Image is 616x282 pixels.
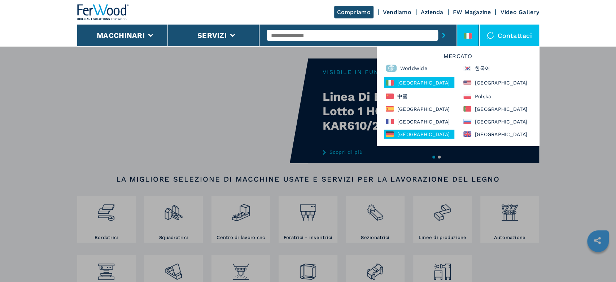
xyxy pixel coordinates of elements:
[384,117,454,126] div: [GEOGRAPHIC_DATA]
[462,63,532,74] div: 한국어
[384,130,454,139] div: [GEOGRAPHIC_DATA]
[453,9,491,16] a: FW Magazine
[97,31,145,40] button: Macchinari
[462,117,532,126] div: [GEOGRAPHIC_DATA]
[500,9,539,16] a: Video Gallery
[384,104,454,113] div: [GEOGRAPHIC_DATA]
[462,77,532,88] div: [GEOGRAPHIC_DATA]
[462,92,532,101] div: Polska
[487,32,494,39] img: Contattaci
[384,92,454,101] div: 中國
[383,9,411,16] a: Vendiamo
[462,130,532,139] div: [GEOGRAPHIC_DATA]
[380,53,536,63] h6: Mercato
[77,4,129,20] img: Ferwood
[384,63,454,74] div: Worldwide
[421,9,444,16] a: Azienda
[334,6,373,18] a: Compriamo
[384,77,454,88] div: [GEOGRAPHIC_DATA]
[480,25,539,46] div: Contattaci
[462,104,532,113] div: [GEOGRAPHIC_DATA]
[438,27,449,44] button: submit-button
[197,31,227,40] button: Servizi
